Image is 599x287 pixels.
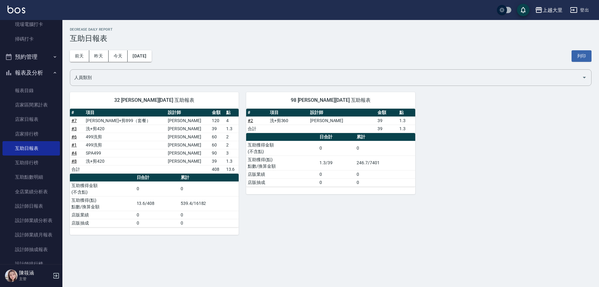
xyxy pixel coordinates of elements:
td: [PERSON_NAME] [166,116,210,125]
button: 上越大里 [533,4,565,17]
td: [PERSON_NAME] [309,116,376,125]
a: #8 [71,159,77,164]
td: 店販抽成 [246,178,318,186]
td: 13.6/408 [135,196,179,211]
th: 日合計 [135,174,179,182]
td: 互助獲得(點) 點數/換算金額 [70,196,135,211]
a: 設計師排行榜 [2,257,60,271]
h3: 互助日報表 [70,34,592,43]
td: 0 [318,170,355,178]
th: 日合計 [318,133,355,141]
a: #1 [71,142,77,147]
td: 39 [376,116,398,125]
td: 60 [210,133,225,141]
a: 互助點數明細 [2,170,60,184]
td: 洗+剪420 [84,125,166,133]
span: 32 [PERSON_NAME][DATE] 互助報表 [77,97,231,103]
h2: Decrease Daily Report [70,27,592,32]
a: 現場電腦打卡 [2,17,60,32]
th: 金額 [376,109,398,117]
a: #3 [71,126,77,131]
td: 0 [179,219,239,227]
img: Person [5,270,17,282]
td: [PERSON_NAME] [166,133,210,141]
td: 0 [355,170,415,178]
h5: 陳筱涵 [19,270,51,276]
a: 設計師抽成報表 [2,242,60,257]
td: 0 [179,181,239,196]
span: 98 [PERSON_NAME][DATE] 互助報表 [254,97,407,103]
th: 金額 [210,109,225,117]
td: SPA499 [84,149,166,157]
button: 預約管理 [2,49,60,65]
button: 昨天 [89,50,109,62]
td: 39 [376,125,398,133]
table: a dense table [246,109,415,133]
td: 4 [225,116,239,125]
td: 1.3 [398,125,415,133]
td: 互助獲得金額 (不含點) [70,181,135,196]
button: 列印 [572,50,592,62]
a: 互助日報表 [2,141,60,156]
a: 店家日報表 [2,112,60,126]
a: 報表目錄 [2,83,60,98]
a: 店家排行榜 [2,127,60,141]
th: 項目 [268,109,309,117]
td: 合計 [246,125,268,133]
p: 主管 [19,276,51,282]
td: 0 [318,141,355,156]
td: 246.7/7401 [355,156,415,170]
td: 0 [135,211,179,219]
a: #4 [71,151,77,156]
button: [DATE] [128,50,151,62]
td: 0 [355,141,415,156]
th: 點 [225,109,239,117]
a: 設計師日報表 [2,199,60,213]
td: 2 [225,141,239,149]
td: 互助獲得(點) 點數/換算金額 [246,156,318,170]
table: a dense table [70,174,239,227]
td: [PERSON_NAME]+剪899（套餐） [84,116,166,125]
th: # [246,109,268,117]
button: 今天 [109,50,128,62]
a: #2 [248,118,253,123]
th: 累計 [355,133,415,141]
th: 設計師 [309,109,376,117]
td: 店販抽成 [70,219,135,227]
td: 0 [179,211,239,219]
td: 店販業績 [70,211,135,219]
th: 項目 [84,109,166,117]
td: 1.3 [398,116,415,125]
a: 掃碼打卡 [2,32,60,46]
th: 累計 [179,174,239,182]
a: 設計師業績月報表 [2,228,60,242]
td: 洗+剪420 [84,157,166,165]
button: 前天 [70,50,89,62]
td: 60 [210,141,225,149]
td: 2 [225,133,239,141]
th: 點 [398,109,415,117]
td: [PERSON_NAME] [166,141,210,149]
td: 1.3/39 [318,156,355,170]
td: 洗+剪360 [268,116,309,125]
img: Logo [7,6,25,13]
td: 0 [355,178,415,186]
td: 0 [318,178,355,186]
td: 499洗剪 [84,133,166,141]
a: #6 [71,134,77,139]
a: 設計師業績分析表 [2,213,60,228]
td: 39 [210,157,225,165]
td: 合計 [70,165,84,173]
a: #7 [71,118,77,123]
button: save [517,4,529,16]
td: [PERSON_NAME] [166,157,210,165]
button: 報表及分析 [2,65,60,81]
td: 1.3 [225,157,239,165]
a: 互助排行榜 [2,156,60,170]
td: 120 [210,116,225,125]
button: 登出 [567,4,592,16]
table: a dense table [246,133,415,187]
td: 499洗剪 [84,141,166,149]
td: [PERSON_NAME] [166,125,210,133]
td: 0 [135,219,179,227]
